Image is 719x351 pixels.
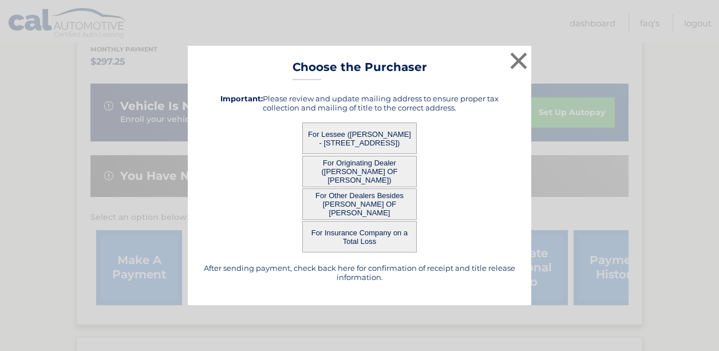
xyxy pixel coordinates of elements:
button: For Lessee ([PERSON_NAME] - [STREET_ADDRESS]) [302,123,417,154]
h3: Choose the Purchaser [293,60,427,80]
h5: After sending payment, check back here for confirmation of receipt and title release information. [202,263,517,282]
button: For Insurance Company on a Total Loss [302,221,417,253]
button: × [507,49,530,72]
strong: Important: [220,94,263,103]
h5: Please review and update mailing address to ensure proper tax collection and mailing of title to ... [202,94,517,112]
button: For Originating Dealer ([PERSON_NAME] OF [PERSON_NAME]) [302,156,417,187]
button: For Other Dealers Besides [PERSON_NAME] OF [PERSON_NAME] [302,188,417,220]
